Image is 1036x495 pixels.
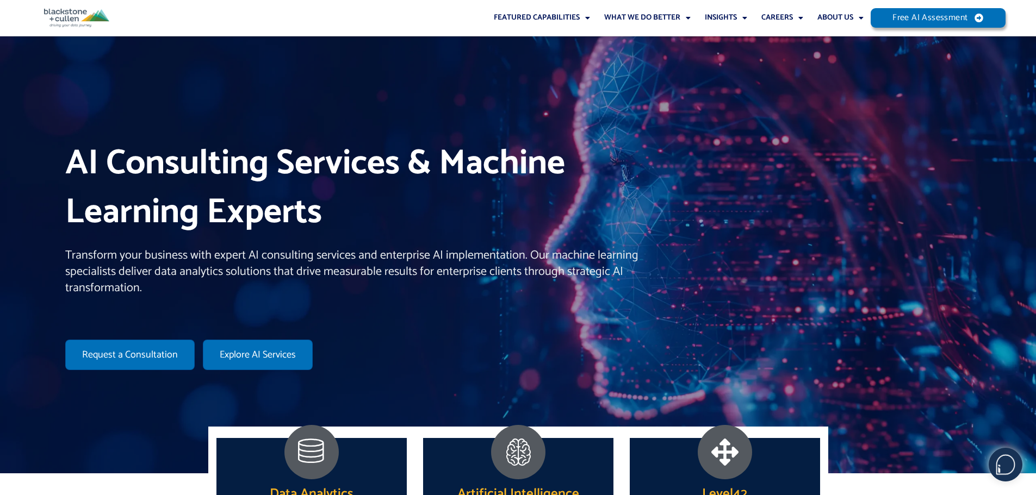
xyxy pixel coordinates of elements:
[65,140,660,237] h1: AI Consulting Services & Machine Learning Experts
[220,350,296,360] span: Explore AI Services
[203,340,313,370] a: Explore AI Services
[989,448,1022,481] img: users%2F5SSOSaKfQqXq3cFEnIZRYMEs4ra2%2Fmedia%2Fimages%2F-Bulle%20blanche%20sans%20fond%20%2B%20ma...
[65,248,660,296] p: Transform your business with expert AI consulting services and enterprise AI implementation. Our ...
[892,14,967,22] span: Free AI Assessment
[82,350,178,360] span: Request a Consultation
[65,340,195,370] a: Request a Consultation
[871,8,1006,28] a: Free AI Assessment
